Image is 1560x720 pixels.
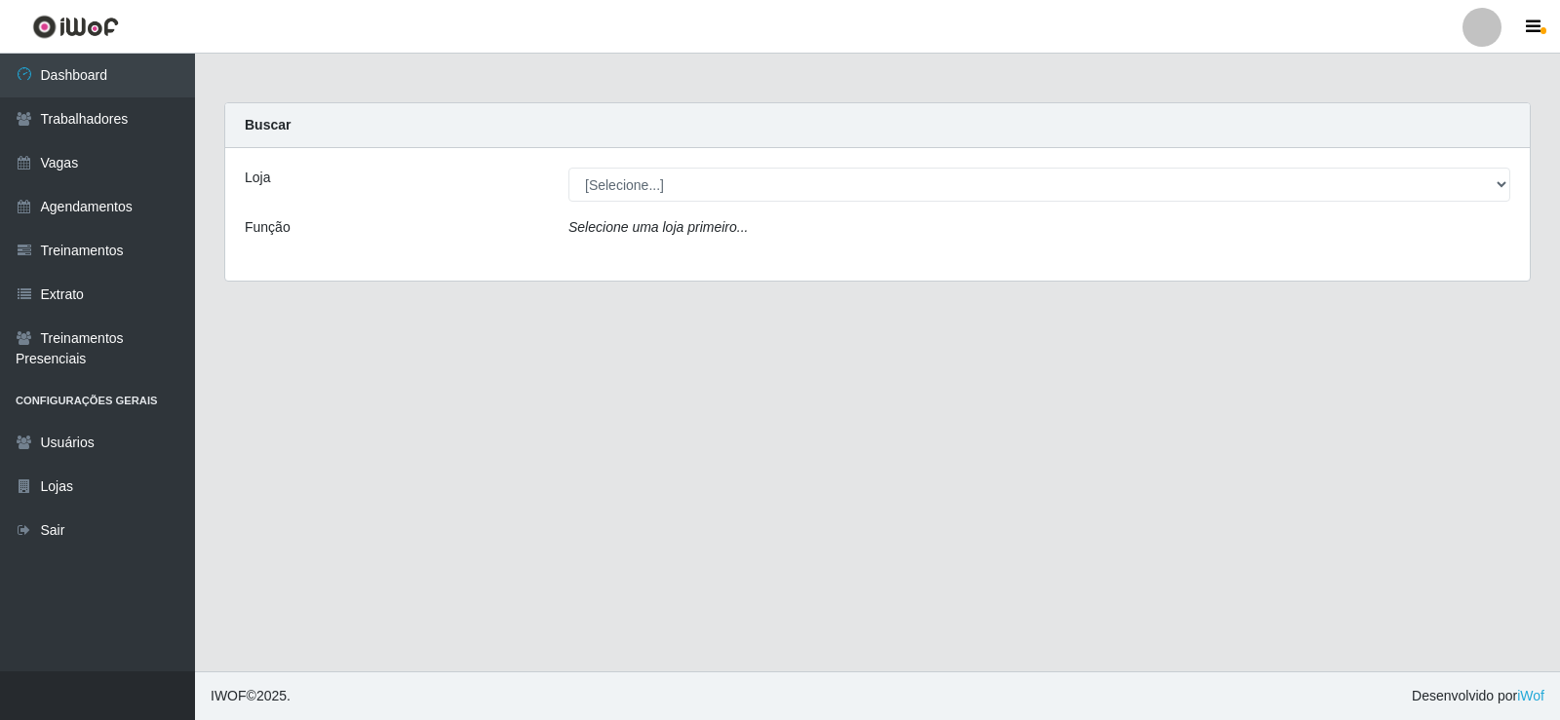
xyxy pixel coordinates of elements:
label: Loja [245,168,270,188]
label: Função [245,217,291,238]
span: Desenvolvido por [1412,686,1544,706]
a: iWof [1517,688,1544,703]
strong: Buscar [245,117,291,133]
span: IWOF [211,688,247,703]
i: Selecione uma loja primeiro... [568,219,748,235]
img: CoreUI Logo [32,15,119,39]
span: © 2025 . [211,686,291,706]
